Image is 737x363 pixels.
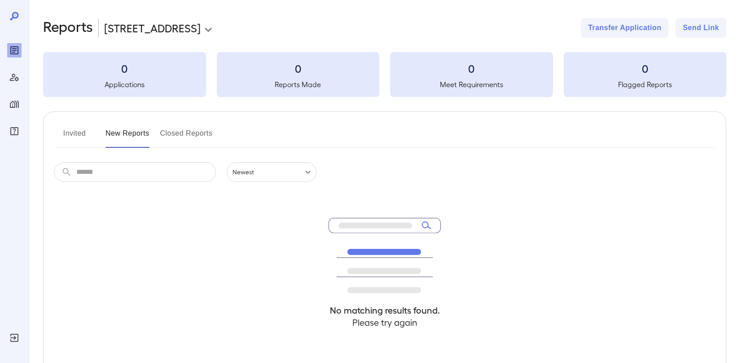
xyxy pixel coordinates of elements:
h5: Applications [43,79,206,90]
h5: Reports Made [217,79,380,90]
p: [STREET_ADDRESS] [104,21,201,35]
button: New Reports [105,126,149,148]
div: Newest [227,162,316,182]
button: Send Link [676,18,726,38]
div: Log Out [7,331,22,345]
div: Reports [7,43,22,58]
h5: Meet Requirements [390,79,553,90]
div: Manage Properties [7,97,22,111]
h4: No matching results found. [329,304,441,316]
h5: Flagged Reports [564,79,727,90]
summary: 0Applications0Reports Made0Meet Requirements0Flagged Reports [43,52,726,97]
button: Invited [54,126,95,148]
h3: 0 [390,61,553,75]
div: Manage Users [7,70,22,84]
h2: Reports [43,18,93,38]
div: FAQ [7,124,22,138]
h3: 0 [43,61,206,75]
h4: Please try again [329,316,441,328]
button: Transfer Application [581,18,668,38]
button: Closed Reports [160,126,213,148]
h3: 0 [217,61,380,75]
h3: 0 [564,61,727,75]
